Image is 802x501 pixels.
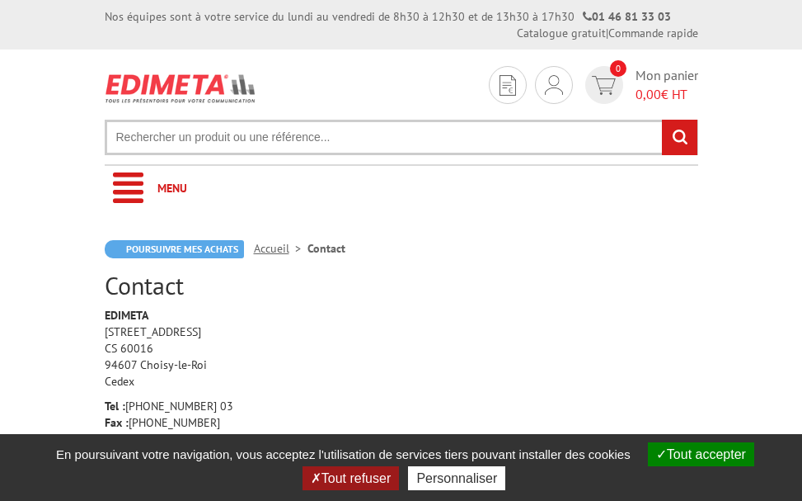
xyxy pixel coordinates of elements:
[105,308,148,323] strong: EDIMETA
[254,241,307,256] a: Accueil
[592,76,616,95] img: devis rapide
[307,240,345,257] li: Contact
[583,9,671,24] strong: 01 46 81 33 03
[662,120,697,155] input: rechercher
[648,442,754,466] button: Tout accepter
[610,60,626,77] span: 0
[608,26,698,40] a: Commande rapide
[517,25,698,41] div: |
[517,26,606,40] a: Catalogue gratuit
[105,120,698,155] input: Rechercher un produit ou une référence...
[545,75,563,95] img: devis rapide
[105,166,698,211] a: Menu
[636,86,661,102] span: 0,00
[105,66,257,111] img: Edimeta
[157,181,187,196] span: Menu
[581,66,698,104] a: devis rapide 0 Mon panier 0,00€ HT
[499,75,516,96] img: devis rapide
[105,240,244,258] a: Poursuivre mes achats
[636,66,698,104] span: Mon panier
[105,307,235,390] p: [STREET_ADDRESS] CS 60016 94607 Choisy-le-Roi Cedex
[105,272,698,299] h2: Contact
[636,85,698,104] span: € HT
[408,466,505,490] button: Personnaliser (fenêtre modale)
[105,8,671,25] div: Nos équipes sont à votre service du lundi au vendredi de 8h30 à 12h30 et de 13h30 à 17h30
